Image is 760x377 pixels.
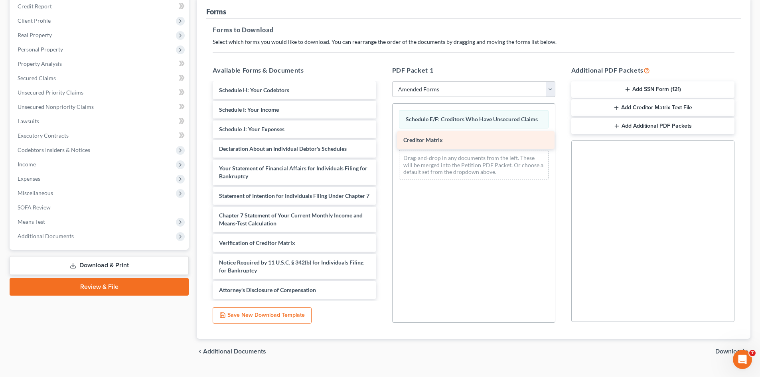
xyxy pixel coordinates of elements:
a: chevron_left Additional Documents [197,348,266,355]
iframe: Intercom live chat [733,350,752,369]
button: Save New Download Template [213,307,312,324]
a: Unsecured Nonpriority Claims [11,100,189,114]
button: Add SSN Form (121) [571,81,734,98]
span: Unsecured Priority Claims [18,89,83,96]
button: Add Creditor Matrix Text File [571,99,734,116]
div: Drag-and-drop in any documents from the left. These will be merged into the Petition PDF Packet. ... [399,150,549,180]
a: Secured Claims [11,71,189,85]
i: chevron_right [744,348,750,355]
span: Additional Documents [203,348,266,355]
span: Credit Report [18,3,52,10]
span: SOFA Review [18,204,51,211]
h5: PDF Packet 1 [392,65,555,75]
a: Download & Print [10,256,189,275]
h5: Additional PDF Packets [571,65,734,75]
span: Verification of Creditor Matrix [219,239,295,246]
span: Chapter 7 Statement of Your Current Monthly Income and Means-Test Calculation [219,212,363,227]
span: Real Property [18,32,52,38]
button: Download chevron_right [715,348,750,355]
div: Forms [206,7,226,16]
button: Add Additional PDF Packets [571,118,734,134]
span: Expenses [18,175,40,182]
span: Personal Property [18,46,63,53]
span: Attorney's Disclosure of Compensation [219,286,316,293]
a: Property Analysis [11,57,189,71]
a: Unsecured Priority Claims [11,85,189,100]
span: Miscellaneous [18,189,53,196]
span: 7 [749,350,756,356]
span: Creditor Matrix [403,136,443,143]
h5: Available Forms & Documents [213,65,376,75]
span: Schedule I: Your Income [219,106,279,113]
span: Secured Claims [18,75,56,81]
h5: Forms to Download [213,25,734,35]
span: Download [715,348,744,355]
span: Property Analysis [18,60,62,67]
span: Income [18,161,36,168]
a: Review & File [10,278,189,296]
span: Means Test [18,218,45,225]
span: Notice Required by 11 U.S.C. § 342(b) for Individuals Filing for Bankruptcy [219,259,363,274]
span: Executory Contracts [18,132,69,139]
p: Select which forms you would like to download. You can rearrange the order of the documents by dr... [213,38,734,46]
span: Codebtors Insiders & Notices [18,146,90,153]
a: Lawsuits [11,114,189,128]
span: Additional Documents [18,233,74,239]
a: Executory Contracts [11,128,189,143]
span: Client Profile [18,17,51,24]
span: Your Statement of Financial Affairs for Individuals Filing for Bankruptcy [219,165,367,180]
a: SOFA Review [11,200,189,215]
span: Schedule J: Your Expenses [219,126,284,132]
span: Declaration About an Individual Debtor's Schedules [219,145,347,152]
span: Lawsuits [18,118,39,124]
span: Statement of Intention for Individuals Filing Under Chapter 7 [219,192,369,199]
i: chevron_left [197,348,203,355]
span: Schedule H: Your Codebtors [219,87,289,93]
span: Schedule E/F: Creditors Who Have Unsecured Claims [406,116,538,122]
span: Unsecured Nonpriority Claims [18,103,94,110]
